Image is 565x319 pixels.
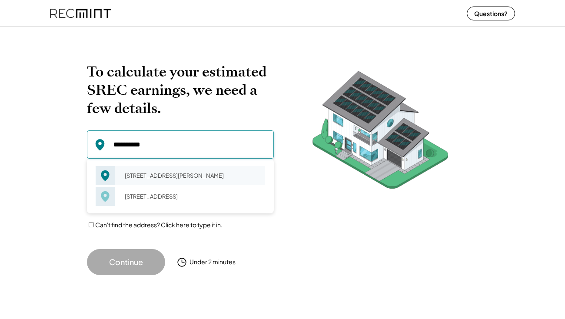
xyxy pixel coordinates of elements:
[467,7,515,20] button: Questions?
[95,221,223,229] label: Can't find the address? Click here to type it in.
[87,63,274,117] h2: To calculate your estimated SREC earnings, we need a few details.
[189,258,236,266] div: Under 2 minutes
[119,190,265,203] div: [STREET_ADDRESS]
[50,2,111,25] img: recmint-logotype%403x%20%281%29.jpeg
[296,63,465,202] img: RecMintArtboard%207.png
[87,249,165,275] button: Continue
[119,169,265,182] div: [STREET_ADDRESS][PERSON_NAME]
